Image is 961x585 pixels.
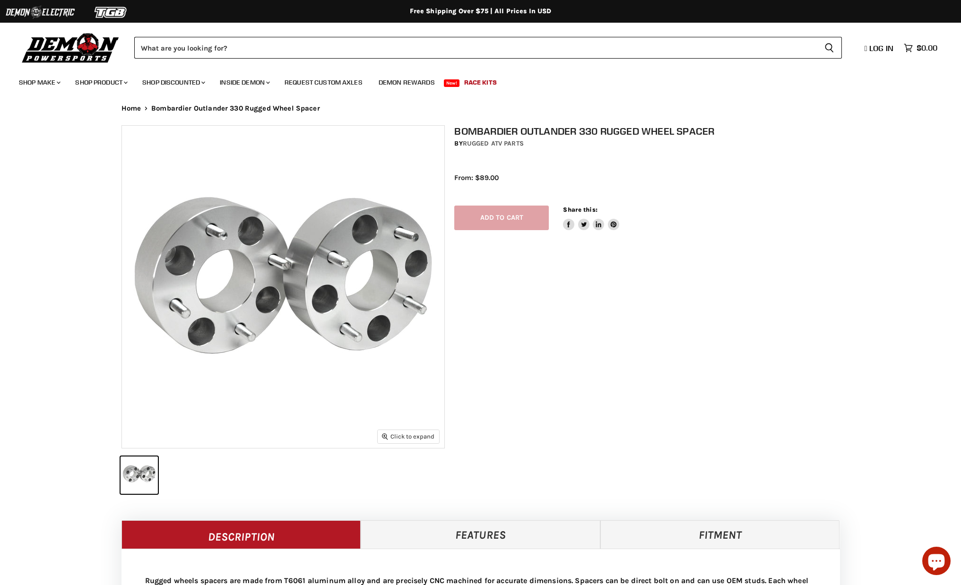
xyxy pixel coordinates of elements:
div: by [454,138,849,149]
aside: Share this: [563,206,619,231]
a: Home [121,104,141,112]
a: Features [361,520,600,549]
h1: Bombardier Outlander 330 Rugged Wheel Spacer [454,125,849,137]
span: Log in [869,43,893,53]
img: TGB Logo 2 [76,3,147,21]
a: Description [121,520,361,549]
a: Log in [860,44,899,52]
img: Bombardier Outlander 330 Rugged Wheel Spacer [122,126,444,448]
span: $0.00 [917,43,937,52]
ul: Main menu [12,69,935,92]
a: $0.00 [899,41,942,55]
a: Rugged ATV Parts [463,139,524,147]
a: Request Custom Axles [277,73,370,92]
button: Click to expand [378,430,439,443]
a: Fitment [600,520,840,549]
div: Free Shipping Over $75 | All Prices In USD [103,7,859,16]
span: Bombardier Outlander 330 Rugged Wheel Spacer [151,104,320,112]
a: Shop Make [12,73,66,92]
a: Inside Demon [213,73,276,92]
a: Shop Product [68,73,133,92]
span: From: $89.00 [454,173,499,182]
button: Bombardier Outlander 330 Rugged Wheel Spacer thumbnail [121,456,158,494]
span: Share this: [563,206,597,213]
span: Click to expand [382,433,434,440]
img: Demon Powersports [19,31,122,64]
a: Shop Discounted [135,73,211,92]
span: New! [444,79,460,87]
input: Search [134,37,817,59]
button: Search [817,37,842,59]
img: Demon Electric Logo 2 [5,3,76,21]
form: Product [134,37,842,59]
inbox-online-store-chat: Shopify online store chat [919,547,953,577]
nav: Breadcrumbs [103,104,859,112]
a: Demon Rewards [372,73,442,92]
a: Race Kits [457,73,504,92]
